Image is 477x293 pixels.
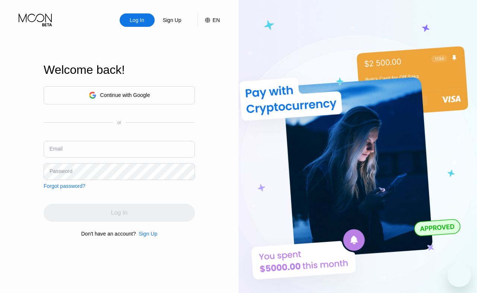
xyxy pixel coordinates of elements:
iframe: 启动消息传送窗口的按钮 [447,263,471,287]
div: Sign Up [162,16,182,24]
div: Forgot password? [44,183,85,189]
div: Continue with Google [100,92,150,98]
div: Welcome back! [44,63,195,77]
div: EN [197,13,220,27]
div: or [117,120,121,125]
div: Don't have an account? [81,231,136,237]
div: Log In [129,16,145,24]
div: Sign Up [139,231,157,237]
div: Continue with Google [44,86,195,104]
div: Sign Up [155,13,190,27]
div: Sign Up [136,231,157,237]
div: Password [50,168,72,174]
div: Email [50,146,63,152]
div: EN [213,17,220,23]
div: Log In [120,13,155,27]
